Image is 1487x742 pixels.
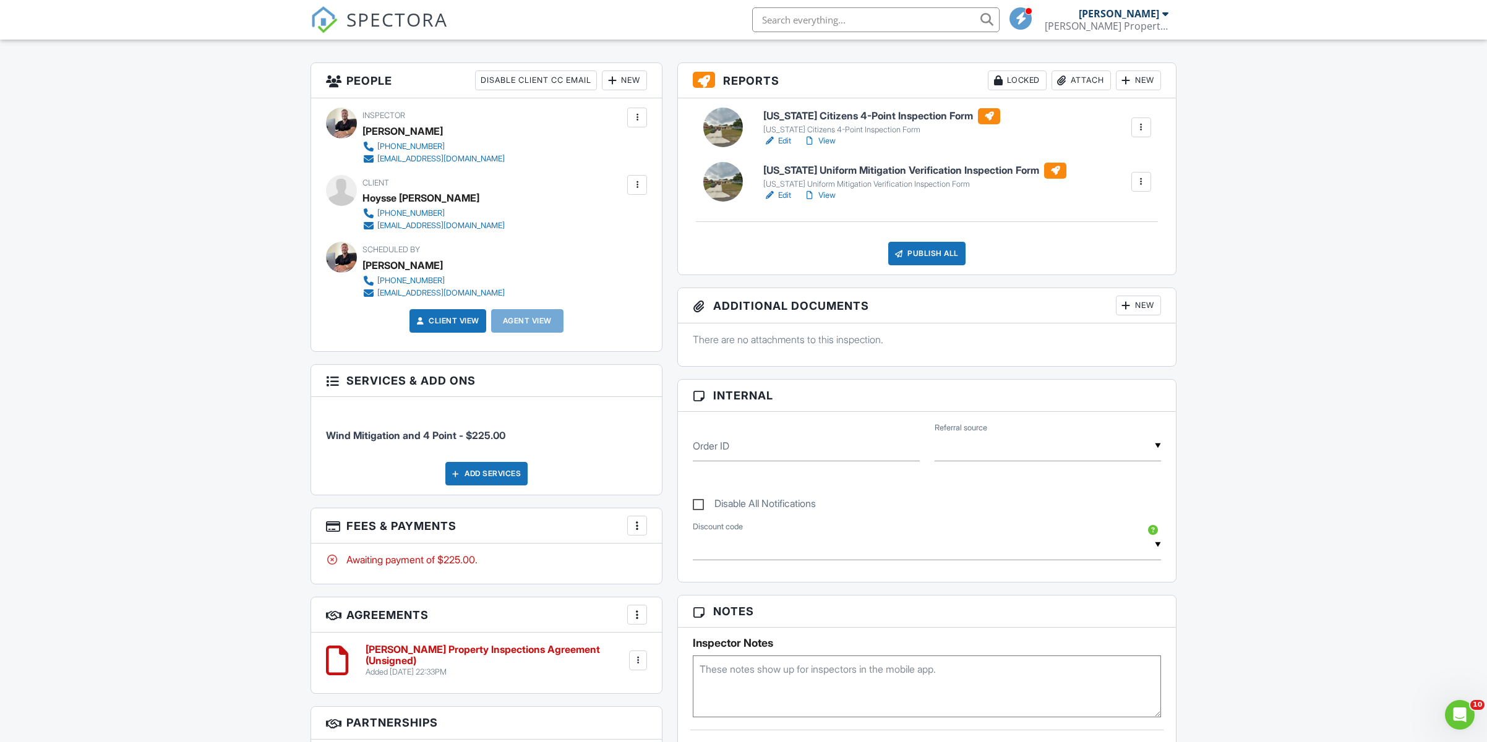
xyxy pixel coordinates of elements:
span: Client [362,178,389,187]
h3: Additional Documents [678,288,1176,323]
a: View [803,135,836,147]
a: [PHONE_NUMBER] [362,207,505,220]
a: View [803,189,836,202]
a: [EMAIL_ADDRESS][DOMAIN_NAME] [362,287,505,299]
h5: Inspector Notes [693,637,1161,649]
h3: Fees & Payments [311,508,662,544]
h3: Internal [678,380,1176,412]
div: Add Services [445,462,528,485]
p: There are no attachments to this inspection. [693,333,1161,346]
div: [PERSON_NAME] [362,256,443,275]
div: Awaiting payment of $225.00. [326,553,647,566]
h6: [PERSON_NAME] Property Inspections Agreement (Unsigned) [366,644,627,666]
a: Edit [763,189,791,202]
div: [PHONE_NUMBER] [377,276,445,286]
h3: Services & Add ons [311,365,662,397]
span: Wind Mitigation and 4 Point - $225.00 [326,429,505,441]
div: Attach [1052,70,1111,90]
div: [PERSON_NAME] [362,122,443,140]
label: Disable All Notifications [693,498,816,513]
div: Blair's Property Inspections [1045,20,1168,32]
div: [EMAIL_ADDRESS][DOMAIN_NAME] [377,154,505,164]
label: Referral source [935,422,987,433]
div: [PHONE_NUMBER] [377,142,445,151]
h3: Agreements [311,597,662,633]
label: Order ID [693,439,729,453]
a: [EMAIL_ADDRESS][DOMAIN_NAME] [362,220,505,232]
div: [EMAIL_ADDRESS][DOMAIN_NAME] [377,221,505,231]
div: Hoysse [PERSON_NAME] [362,189,479,207]
div: Added [DATE] 22:33PM [366,667,627,677]
input: Search everything... [752,7,1000,32]
h3: Reports [678,63,1176,98]
div: [PHONE_NUMBER] [377,208,445,218]
h6: [US_STATE] Citizens 4-Point Inspection Form [763,108,1000,124]
li: Service: Wind Mitigation and 4 Point [326,406,647,452]
div: [US_STATE] Uniform Mitigation Verification Inspection Form [763,179,1066,189]
a: [US_STATE] Uniform Mitigation Verification Inspection Form [US_STATE] Uniform Mitigation Verifica... [763,163,1066,190]
div: [EMAIL_ADDRESS][DOMAIN_NAME] [377,288,505,298]
span: Scheduled By [362,245,420,254]
div: New [1116,296,1161,315]
div: Publish All [888,242,966,265]
span: Inspector [362,111,405,120]
a: Client View [414,315,479,327]
h3: People [311,63,662,98]
div: Locked [988,70,1047,90]
a: [PERSON_NAME] Property Inspections Agreement (Unsigned) Added [DATE] 22:33PM [366,644,627,677]
h6: [US_STATE] Uniform Mitigation Verification Inspection Form [763,163,1066,179]
h3: Partnerships [311,707,662,739]
a: [PHONE_NUMBER] [362,275,505,287]
span: SPECTORA [346,6,448,32]
div: New [602,70,647,90]
div: New [1116,70,1161,90]
div: [PERSON_NAME] [1079,7,1159,20]
a: Edit [763,135,791,147]
a: [PHONE_NUMBER] [362,140,505,153]
div: [US_STATE] Citizens 4-Point Inspection Form [763,125,1000,135]
img: The Best Home Inspection Software - Spectora [311,6,338,33]
label: Discount code [693,521,743,532]
span: 10 [1470,700,1485,710]
h3: Notes [678,595,1176,628]
a: [EMAIL_ADDRESS][DOMAIN_NAME] [362,153,505,165]
a: SPECTORA [311,17,448,43]
a: [US_STATE] Citizens 4-Point Inspection Form [US_STATE] Citizens 4-Point Inspection Form [763,108,1000,135]
div: Disable Client CC Email [475,70,597,90]
iframe: Intercom live chat [1445,700,1475,730]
